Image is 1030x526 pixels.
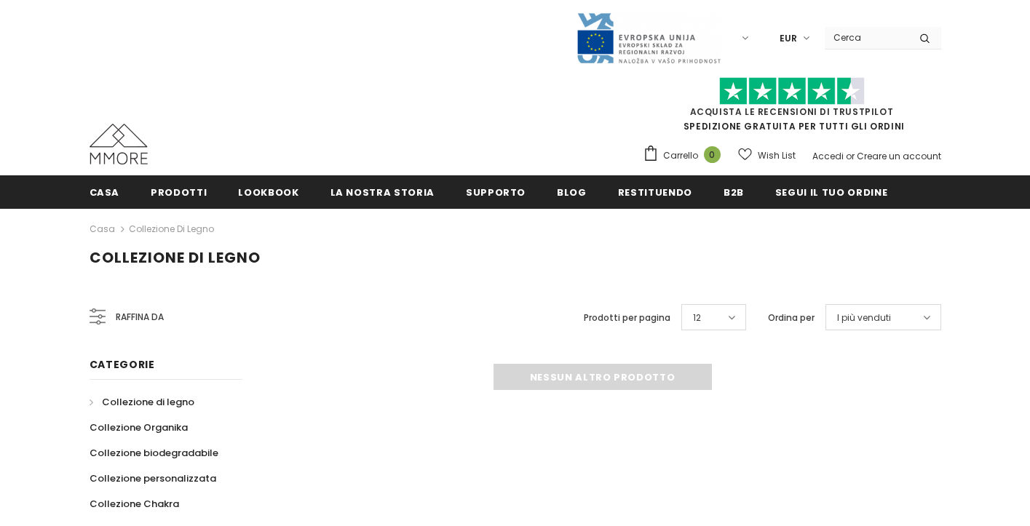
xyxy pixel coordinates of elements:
img: Javni Razpis [576,12,721,65]
a: Acquista le recensioni di TrustPilot [690,105,894,118]
span: Categorie [90,357,155,372]
span: Raffina da [116,309,164,325]
img: Fidati di Pilot Stars [719,77,865,105]
span: Segui il tuo ordine [775,186,887,199]
a: Collezione Organika [90,415,188,440]
span: Carrello [663,148,698,163]
label: Ordina per [768,311,815,325]
span: 0 [704,146,721,163]
span: Restituendo [618,186,692,199]
a: Collezione Chakra [90,491,179,517]
a: Restituendo [618,175,692,208]
span: Collezione Organika [90,421,188,434]
a: supporto [466,175,526,208]
span: Collezione di legno [90,247,261,268]
span: Collezione biodegradabile [90,446,218,460]
a: Prodotti [151,175,207,208]
span: Casa [90,186,120,199]
span: Wish List [758,148,796,163]
a: Segui il tuo ordine [775,175,887,208]
label: Prodotti per pagina [584,311,670,325]
a: Javni Razpis [576,31,721,44]
span: Blog [557,186,587,199]
span: Collezione personalizzata [90,471,216,485]
a: B2B [724,175,744,208]
a: Carrello 0 [643,145,728,167]
span: SPEDIZIONE GRATUITA PER TUTTI GLI ORDINI [643,84,941,132]
a: Wish List [738,143,796,168]
span: B2B [724,186,744,199]
a: Casa [90,175,120,208]
a: Lookbook [238,175,298,208]
span: supporto [466,186,526,199]
span: La nostra storia [330,186,435,199]
a: Collezione di legno [90,389,194,415]
img: Casi MMORE [90,124,148,164]
a: Collezione biodegradabile [90,440,218,466]
span: Collezione Chakra [90,497,179,511]
span: EUR [780,31,797,46]
span: I più venduti [837,311,891,325]
span: 12 [693,311,701,325]
span: Lookbook [238,186,298,199]
a: Blog [557,175,587,208]
span: Collezione di legno [102,395,194,409]
input: Search Site [825,27,908,48]
a: Collezione personalizzata [90,466,216,491]
a: Casa [90,220,115,238]
span: Prodotti [151,186,207,199]
span: or [846,150,855,162]
a: Accedi [812,150,844,162]
a: Creare un account [857,150,941,162]
a: La nostra storia [330,175,435,208]
a: Collezione di legno [129,223,214,235]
